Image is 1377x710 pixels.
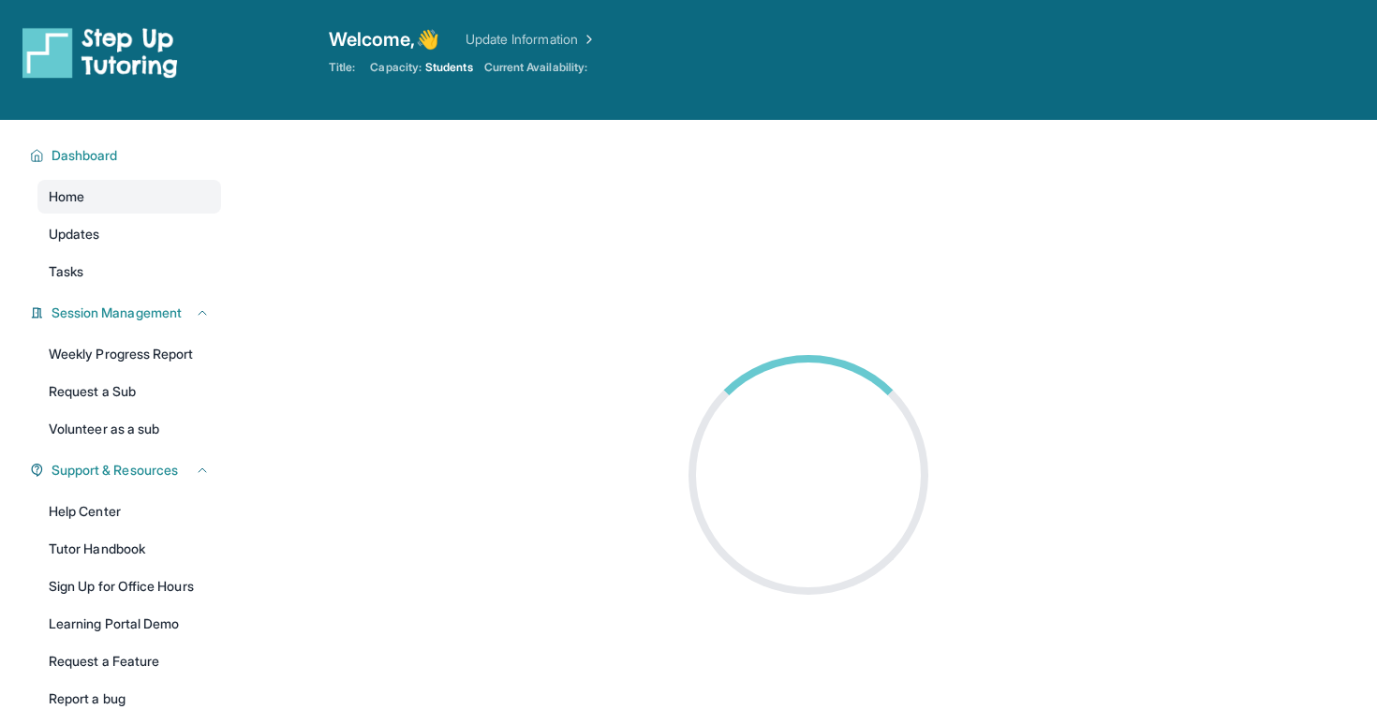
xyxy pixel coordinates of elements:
a: Home [37,180,221,214]
a: Learning Portal Demo [37,607,221,641]
a: Sign Up for Office Hours [37,569,221,603]
span: Title: [329,60,355,75]
span: Session Management [52,303,182,322]
a: Weekly Progress Report [37,337,221,371]
a: Help Center [37,495,221,528]
img: logo [22,26,178,79]
a: Request a Feature [37,644,221,678]
span: Capacity: [370,60,422,75]
span: Students [425,60,473,75]
span: Dashboard [52,146,118,165]
span: Welcome, 👋 [329,26,439,52]
span: Tasks [49,262,83,281]
a: Tasks [37,255,221,288]
span: Updates [49,225,100,244]
span: Current Availability: [484,60,587,75]
span: Support & Resources [52,461,178,480]
button: Dashboard [44,146,210,165]
a: Request a Sub [37,375,221,408]
a: Updates [37,217,221,251]
span: Home [49,187,84,206]
button: Session Management [44,303,210,322]
a: Update Information [466,30,597,49]
a: Tutor Handbook [37,532,221,566]
button: Support & Resources [44,461,210,480]
img: Chevron Right [578,30,597,49]
a: Volunteer as a sub [37,412,221,446]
